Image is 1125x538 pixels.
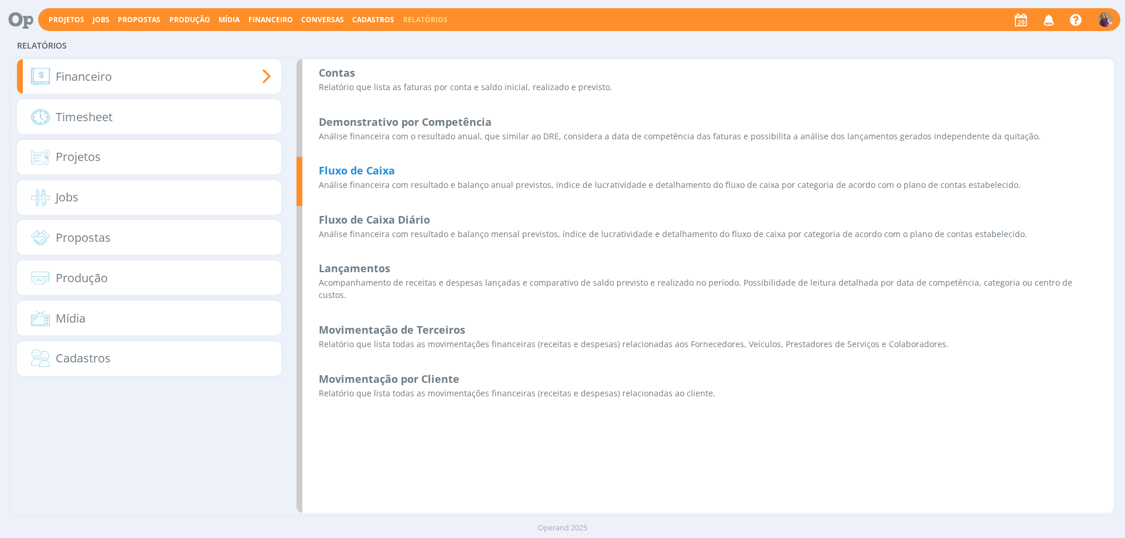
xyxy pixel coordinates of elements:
[400,15,451,25] button: Relatórios
[56,108,112,126] span: Timesheet
[45,15,88,25] button: Projetos
[319,323,465,337] b: Movimentação de Terceiros
[319,115,492,129] b: Demonstrativo por Competência
[296,59,1114,108] a: ContasRelatório que lista as faturas por conta e saldo inicial, realizado e previsto.
[298,15,347,25] button: Conversas
[31,108,50,126] img: relat-timesheet.png
[296,108,1114,157] a: Demonstrativo por CompetênciaAnálise financeira com o resultado anual, que similar ao DRE, consid...
[56,310,86,327] span: Mídia
[319,338,1097,350] p: Relatório que lista todas as movimentações financeiras (receitas e despesas) relacionadas aos For...
[17,41,67,51] span: Relatórios
[319,81,1097,93] p: Relatório que lista as faturas por conta e saldo inicial, realizado e previsto.
[319,163,395,177] b: Fluxo de Caixa
[31,272,50,285] img: relat-production.png
[301,15,344,25] a: Conversas
[89,15,113,25] button: Jobs
[31,309,50,328] img: relat-media.png
[31,189,50,207] img: relat-jobs.png
[296,206,1114,255] a: Fluxo de Caixa DiárioAnálise financeira com resultado e balanço mensal previstos, índice de lucra...
[319,372,459,386] b: Movimentação por Cliente
[114,15,164,25] button: Propostas
[319,387,1097,399] p: Relatório que lista todas as movimentações financeiras (receitas e despesas) relacionadas ao clie...
[319,130,1097,142] p: Análise financeira com o resultado anual, que similar ao DRE, considera a data de competência das...
[56,68,112,85] span: Financeiro
[166,15,214,25] button: Produção
[248,15,293,25] span: Financeiro
[296,255,1114,317] a: LançamentosAcompanhamento de receitas e despesas lançadas e comparativo de saldo previsto e reali...
[319,66,355,80] b: Contas
[215,15,243,25] button: Mídia
[118,15,161,25] a: Propostas
[403,15,448,25] a: Relatórios
[56,148,101,166] span: Projetos
[93,15,110,25] a: Jobs
[296,157,1114,206] a: Fluxo de CaixaAnálise financeira com resultado e balanço anual previstos, índice de lucratividade...
[1098,12,1113,27] img: A
[296,316,1114,365] a: Movimentação de TerceirosRelatório que lista todas as movimentações financeiras (receitas e despe...
[56,229,111,246] span: Propostas
[245,15,296,25] button: Financeiro
[319,213,430,227] b: Fluxo de Caixa Diário
[352,15,394,25] span: Cadastros
[296,365,1114,414] a: Movimentação por ClienteRelatório que lista todas as movimentações financeiras (receitas e despes...
[31,228,50,247] img: relat-deals.png
[319,179,1097,191] p: Análise financeira com resultado e balanço anual previstos, índice de lucratividade e detalhament...
[319,261,390,275] b: Lançamentos
[31,67,50,86] img: relat-financial.png
[31,349,50,367] img: relat-people.png
[319,276,1097,301] p: Acompanhamento de receitas e despesas lançadas e comparativo de saldo previsto e realizado no per...
[56,349,111,367] span: Cadastros
[49,15,84,25] a: Projetos
[56,269,108,287] span: Produção
[169,15,210,25] a: Produção
[319,228,1097,240] p: Análise financeira com resultado e balanço mensal previstos, índice de lucratividade e detalhamen...
[349,15,398,25] button: Cadastros
[56,189,79,206] span: Jobs
[219,15,240,25] a: Mídia
[31,150,50,165] img: relat-project.png
[1097,9,1113,30] button: A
